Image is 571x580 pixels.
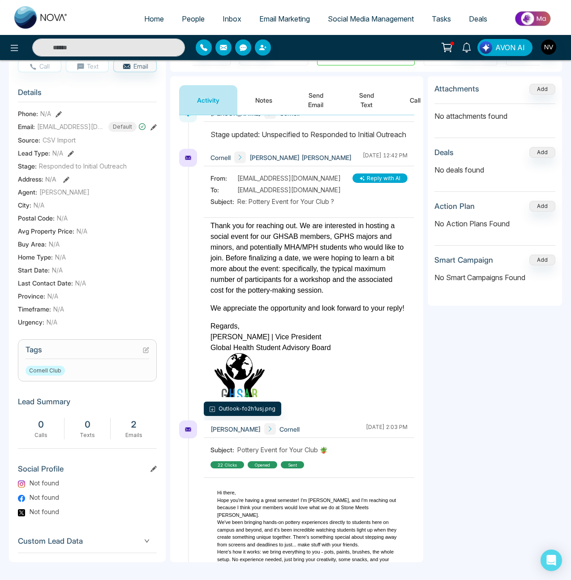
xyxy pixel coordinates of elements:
[541,550,562,571] div: Open Intercom Messenger
[214,10,250,27] a: Inbox
[210,173,237,183] span: From:
[47,317,57,327] span: N/A
[434,164,555,175] p: No deals found
[14,6,68,29] img: Nova CRM Logo
[434,255,493,264] h3: Smart Campaign
[423,10,460,27] a: Tasks
[69,431,106,439] div: Texts
[18,161,37,171] span: Stage:
[281,461,304,468] div: sent
[434,218,555,229] p: No Action Plans Found
[40,109,51,118] span: N/A
[18,88,157,102] h3: Details
[237,197,334,206] span: Re: Pottery Event for Your Club ?
[182,14,205,23] span: People
[434,202,475,211] h3: Action Plan
[18,509,25,516] img: Twitter Logo
[434,84,479,93] h3: Attachments
[18,480,25,488] img: Instagram Logo
[30,493,59,502] span: Not found
[108,122,137,132] span: Default
[237,185,341,195] span: [EMAIL_ADDRESS][DOMAIN_NAME]
[210,424,261,434] span: [PERSON_NAME]
[18,278,73,288] span: Last Contact Date :
[366,423,408,435] div: [DATE] 2:03 PM
[328,14,414,23] span: Social Media Management
[113,60,157,72] button: Email
[18,213,55,223] span: Postal Code :
[341,85,392,115] button: Send Text
[115,431,152,439] div: Emails
[250,10,319,27] a: Email Marketing
[52,265,63,275] span: N/A
[392,85,438,115] button: Call
[210,185,237,195] span: To:
[204,402,414,416] a: Outlook-fo2h1usj.png
[18,317,44,327] span: Urgency :
[18,464,157,478] h3: Social Profile
[26,345,149,359] h3: Tags
[237,85,290,115] button: Notes
[18,60,61,72] button: Call
[18,252,53,262] span: Home Type :
[69,418,106,431] div: 0
[237,173,341,183] span: [EMAIL_ADDRESS][DOMAIN_NAME]
[248,461,277,468] div: Opened
[259,14,310,23] span: Email Marketing
[34,200,44,210] span: N/A
[45,175,56,183] span: N/A
[18,148,50,158] span: Lead Type:
[18,304,51,314] span: Timeframe :
[434,148,454,157] h3: Deals
[352,173,408,183] button: Reply with AI
[477,39,532,56] button: AVON AI
[173,10,214,27] a: People
[249,153,352,162] span: [PERSON_NAME] [PERSON_NAME]
[18,226,74,236] span: Avg Property Price :
[501,9,566,29] img: Market-place.gif
[495,42,525,53] span: AVON AI
[30,507,59,516] span: Not found
[529,147,555,158] button: Add
[26,366,65,376] span: Cornell Club
[434,104,555,121] p: No attachments found
[52,148,63,158] span: N/A
[529,255,555,265] button: Add
[434,272,555,283] p: No Smart Campaigns Found
[529,84,555,95] button: Add
[39,161,127,171] span: Responded to Initial Outreach
[37,122,104,131] span: [EMAIL_ADDRESS][DOMAIN_NAME]
[210,197,237,206] span: Subject:
[290,85,341,115] button: Send Email
[22,431,60,439] div: Calls
[204,402,281,416] button: Outlook-fo2h1usj.png
[210,461,244,468] div: 22 clicks
[469,14,487,23] span: Deals
[319,10,423,27] a: Social Media Management
[18,135,40,145] span: Source:
[18,535,157,547] span: Custom Lead Data
[75,278,86,288] span: N/A
[18,187,37,197] span: Agent:
[18,239,47,249] span: Buy Area :
[47,291,58,301] span: N/A
[18,109,38,118] span: Phone:
[18,174,56,184] span: Address:
[49,239,60,249] span: N/A
[363,151,408,163] div: [DATE] 12:42 PM
[460,10,496,27] a: Deals
[39,187,90,197] span: [PERSON_NAME]
[43,135,76,145] span: CSV Import
[18,200,31,210] span: City :
[18,122,35,131] span: Email:
[18,265,50,275] span: Start Date :
[115,418,152,431] div: 2
[529,201,555,212] button: Add
[53,304,64,314] span: N/A
[210,153,231,162] span: Cornell
[144,14,164,23] span: Home
[18,397,157,411] h3: Lead Summary
[480,41,492,54] img: Lead Flow
[18,495,25,502] img: Facebook Logo
[57,213,68,223] span: N/A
